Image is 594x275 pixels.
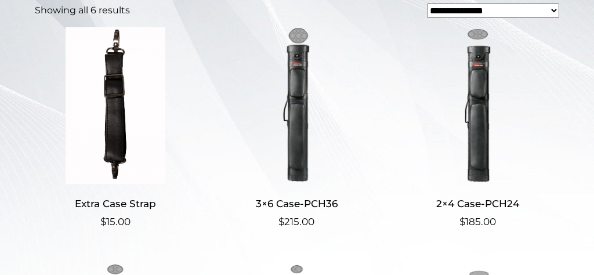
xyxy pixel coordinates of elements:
h2: 2×4 Case-PCH24 [397,193,559,215]
h2: Extra Case Strap [35,193,196,215]
a: 2×4 Case-PCH24 $185.00 [397,27,559,230]
bdi: 185.00 [459,216,496,227]
img: Extra Case Strap [35,27,196,184]
span: $ [100,216,106,227]
img: 2x4 Case-PCH24 [397,27,559,184]
span: $ [278,216,284,227]
h2: 3×6 Case-PCH36 [216,193,377,215]
a: Extra Case Strap $15.00 [35,27,196,230]
bdi: 215.00 [278,216,314,227]
select: Shop order [427,3,559,18]
span: $ [459,216,465,227]
a: 3×6 Case-PCH36 $215.00 [216,27,377,230]
img: 3x6 Case-PCH36 [216,27,377,184]
bdi: 15.00 [100,216,131,227]
p: Showing all 6 results [35,3,130,17]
